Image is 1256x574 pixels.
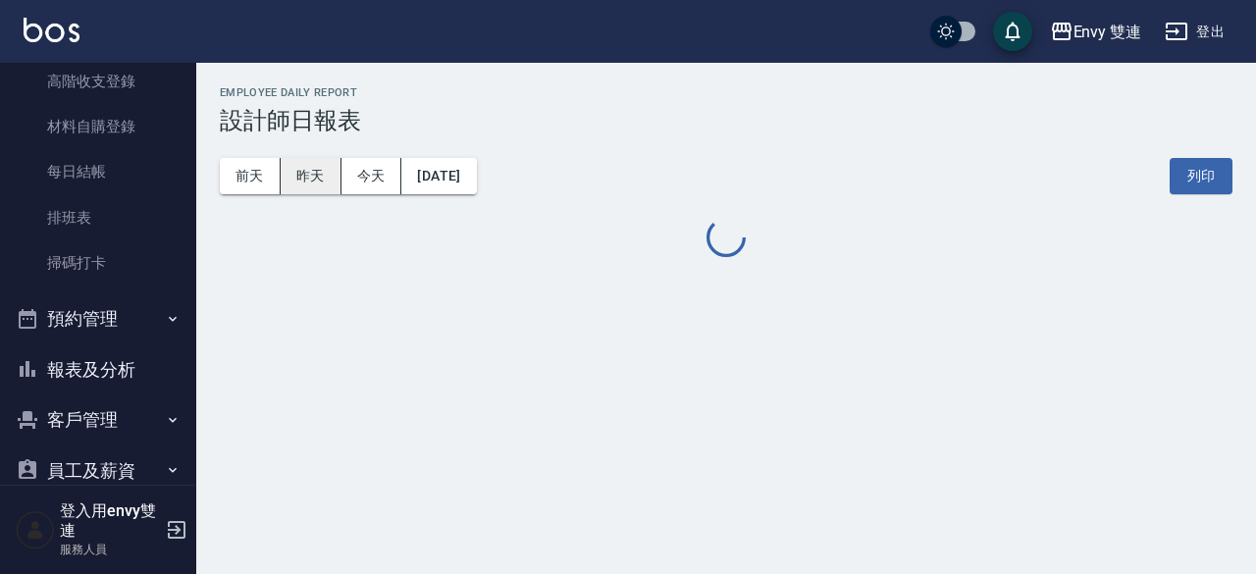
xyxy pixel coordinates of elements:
[1042,12,1150,52] button: Envy 雙連
[60,501,160,541] h5: 登入用envy雙連
[8,240,188,286] a: 掃碼打卡
[220,158,281,194] button: 前天
[993,12,1032,51] button: save
[8,344,188,395] button: 報表及分析
[220,107,1232,134] h3: 設計師日報表
[341,158,402,194] button: 今天
[401,158,476,194] button: [DATE]
[8,394,188,445] button: 客戶管理
[8,59,188,104] a: 高階收支登錄
[8,445,188,496] button: 員工及薪資
[8,293,188,344] button: 預約管理
[24,18,79,42] img: Logo
[1073,20,1142,44] div: Envy 雙連
[8,195,188,240] a: 排班表
[281,158,341,194] button: 昨天
[60,541,160,558] p: 服務人員
[16,510,55,549] img: Person
[8,104,188,149] a: 材料自購登錄
[1170,158,1232,194] button: 列印
[220,86,1232,99] h2: Employee Daily Report
[8,149,188,194] a: 每日結帳
[1157,14,1232,50] button: 登出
